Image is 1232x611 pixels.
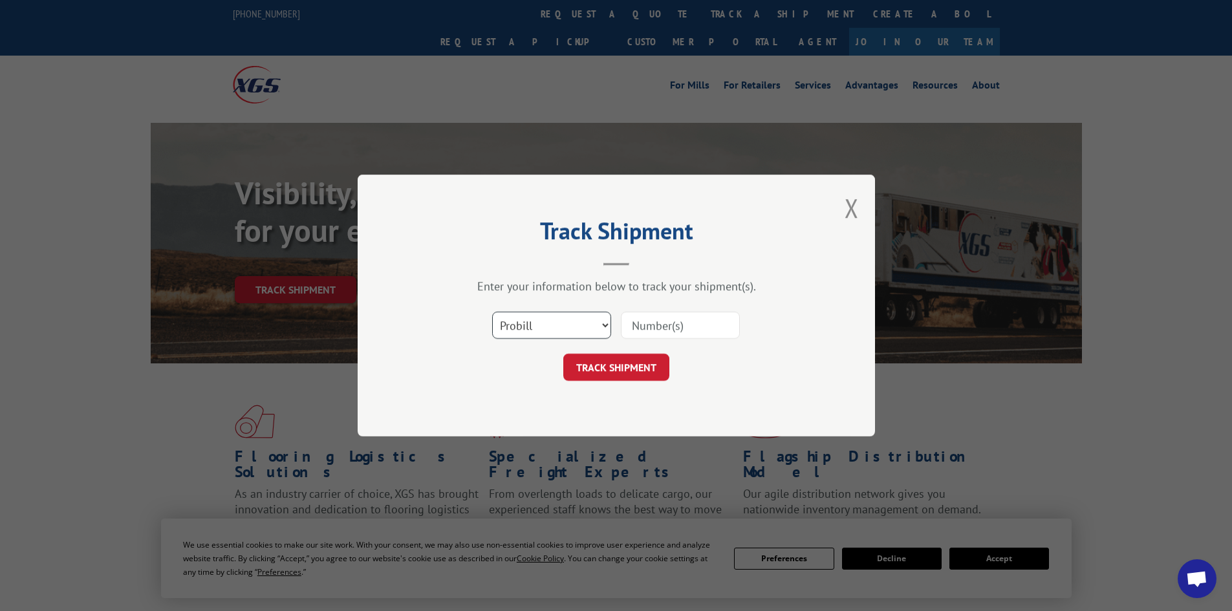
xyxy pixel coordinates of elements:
button: Close modal [845,191,859,225]
div: Open chat [1178,559,1216,598]
button: TRACK SHIPMENT [563,354,669,381]
input: Number(s) [621,312,740,339]
h2: Track Shipment [422,222,810,246]
div: Enter your information below to track your shipment(s). [422,279,810,294]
